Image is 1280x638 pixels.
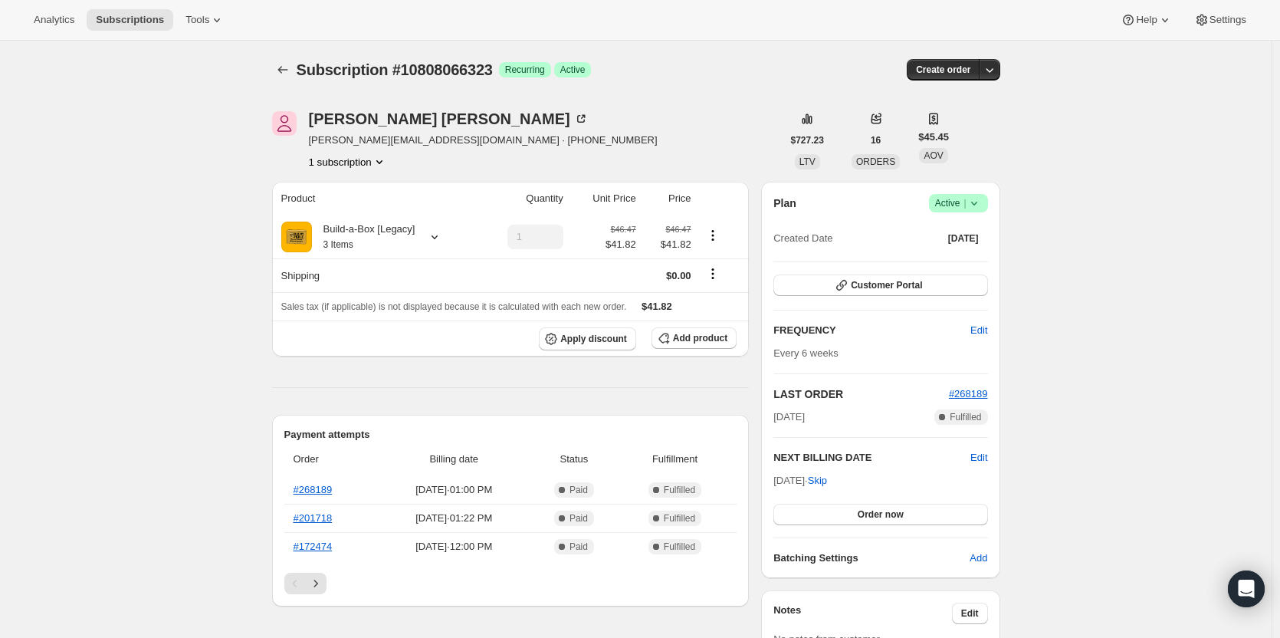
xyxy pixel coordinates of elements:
[305,573,327,594] button: Next
[272,258,478,292] th: Shipping
[666,270,691,281] span: $0.00
[949,386,988,402] button: #268189
[323,239,353,250] small: 3 Items
[294,541,333,552] a: #172474
[851,279,922,291] span: Customer Portal
[773,231,832,246] span: Created Date
[309,133,658,148] span: [PERSON_NAME][EMAIL_ADDRESS][DOMAIN_NAME] · [PHONE_NUMBER]
[281,222,312,252] img: product img
[856,156,895,167] span: ORDERS
[773,551,970,566] h6: Batching Settings
[970,323,987,338] span: Edit
[382,482,527,498] span: [DATE] · 01:00 PM
[569,484,588,496] span: Paid
[808,473,827,488] span: Skip
[309,111,589,127] div: [PERSON_NAME] [PERSON_NAME]
[773,504,987,525] button: Order now
[185,14,209,26] span: Tools
[939,228,988,249] button: [DATE]
[294,484,333,495] a: #268189
[505,64,545,76] span: Recurring
[950,411,981,423] span: Fulfilled
[935,196,982,211] span: Active
[382,452,527,467] span: Billing date
[622,452,727,467] span: Fulfillment
[284,573,737,594] nav: Pagination
[773,323,970,338] h2: FREQUENCY
[176,9,234,31] button: Tools
[701,227,725,244] button: Product actions
[478,182,568,215] th: Quantity
[773,196,796,211] h2: Plan
[773,409,805,425] span: [DATE]
[25,9,84,31] button: Analytics
[96,14,164,26] span: Subscriptions
[560,64,586,76] span: Active
[284,427,737,442] h2: Payment attempts
[916,64,970,76] span: Create order
[382,511,527,526] span: [DATE] · 01:22 PM
[382,539,527,554] span: [DATE] · 12:00 PM
[284,442,378,476] th: Order
[642,301,672,312] span: $41.82
[272,182,478,215] th: Product
[782,130,833,151] button: $727.23
[1111,9,1181,31] button: Help
[34,14,74,26] span: Analytics
[606,237,636,252] span: $41.82
[568,182,641,215] th: Unit Price
[961,318,996,343] button: Edit
[773,450,970,465] h2: NEXT BILLING DATE
[312,222,415,252] div: Build-a-Box [Legacy]
[963,197,966,209] span: |
[773,475,827,486] span: [DATE] ·
[773,347,839,359] span: Every 6 weeks
[651,327,737,349] button: Add product
[569,541,588,553] span: Paid
[664,541,695,553] span: Fulfilled
[664,484,695,496] span: Fulfilled
[272,59,294,81] button: Subscriptions
[294,512,333,524] a: #201718
[773,603,952,624] h3: Notes
[569,512,588,525] span: Paid
[1228,571,1265,607] div: Open Intercom Messenger
[701,265,725,282] button: Shipping actions
[961,607,979,620] span: Edit
[641,182,696,215] th: Price
[948,232,979,245] span: [DATE]
[924,150,943,161] span: AOV
[539,327,636,350] button: Apply discount
[858,508,904,521] span: Order now
[664,512,695,525] span: Fulfilled
[952,603,988,624] button: Edit
[949,388,988,400] a: #268189
[87,9,173,31] button: Subscriptions
[799,156,816,167] span: LTV
[673,332,727,344] span: Add product
[871,134,881,146] span: 16
[862,130,890,151] button: 16
[970,450,987,465] button: Edit
[665,225,691,234] small: $46.47
[918,130,949,145] span: $45.45
[297,61,493,78] span: Subscription #10808066323
[272,111,297,136] span: Jennifer Bartlett
[773,386,949,402] h2: LAST ORDER
[960,546,996,571] button: Add
[791,134,824,146] span: $727.23
[799,469,836,493] button: Skip
[645,237,691,252] span: $41.82
[611,225,636,234] small: $46.47
[1136,14,1157,26] span: Help
[970,551,987,566] span: Add
[309,154,387,169] button: Product actions
[281,301,627,312] span: Sales tax (if applicable) is not displayed because it is calculated with each new order.
[1209,14,1246,26] span: Settings
[907,59,980,81] button: Create order
[1185,9,1255,31] button: Settings
[535,452,613,467] span: Status
[773,275,987,296] button: Customer Portal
